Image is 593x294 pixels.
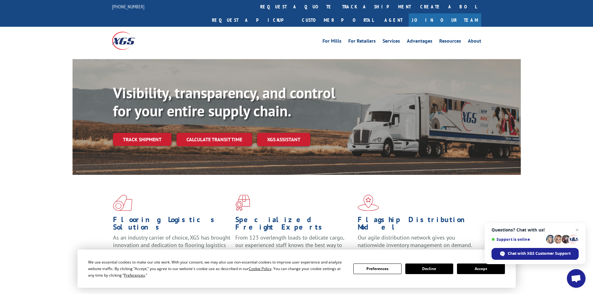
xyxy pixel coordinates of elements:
a: XGS ASSISTANT [257,133,310,146]
span: Cookie Policy [249,266,271,271]
span: Questions? Chat with us! [492,227,579,232]
a: Agent [378,13,409,27]
span: Chat with XGS Customer Support [508,251,571,256]
span: Our agile distribution network gives you nationwide inventory management on demand. [358,234,472,249]
p: From 123 overlength loads to delicate cargo, our experienced staff knows the best way to move you... [235,234,353,262]
a: Calculate transit time [176,133,252,146]
button: Decline [405,264,453,274]
b: Visibility, transparency, and control for your entire supply chain. [113,83,335,120]
button: Accept [457,264,505,274]
a: Request a pickup [207,13,297,27]
a: Advantages [407,39,432,45]
img: xgs-icon-focused-on-flooring-red [235,195,250,211]
a: Track shipment [113,133,172,146]
img: xgs-icon-flagship-distribution-model-red [358,195,379,211]
span: Chat with XGS Customer Support [492,248,579,260]
div: We use essential cookies to make our site work. With your consent, we may also use non-essential ... [88,259,346,278]
h1: Flagship Distribution Model [358,216,475,234]
span: Preferences [124,273,145,278]
h1: Specialized Freight Experts [235,216,353,234]
h1: Flooring Logistics Solutions [113,216,231,234]
a: For Mills [322,39,341,45]
a: Services [383,39,400,45]
a: About [468,39,481,45]
a: Resources [439,39,461,45]
span: Support is online [492,237,544,242]
a: Open chat [567,269,586,288]
span: As an industry carrier of choice, XGS has brought innovation and dedication to flooring logistics... [113,234,230,256]
div: Cookie Consent Prompt [78,250,516,288]
button: Preferences [353,264,401,274]
a: Join Our Team [409,13,481,27]
a: For Retailers [348,39,376,45]
a: Customer Portal [297,13,378,27]
a: [PHONE_NUMBER] [112,3,144,10]
img: xgs-icon-total-supply-chain-intelligence-red [113,195,132,211]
